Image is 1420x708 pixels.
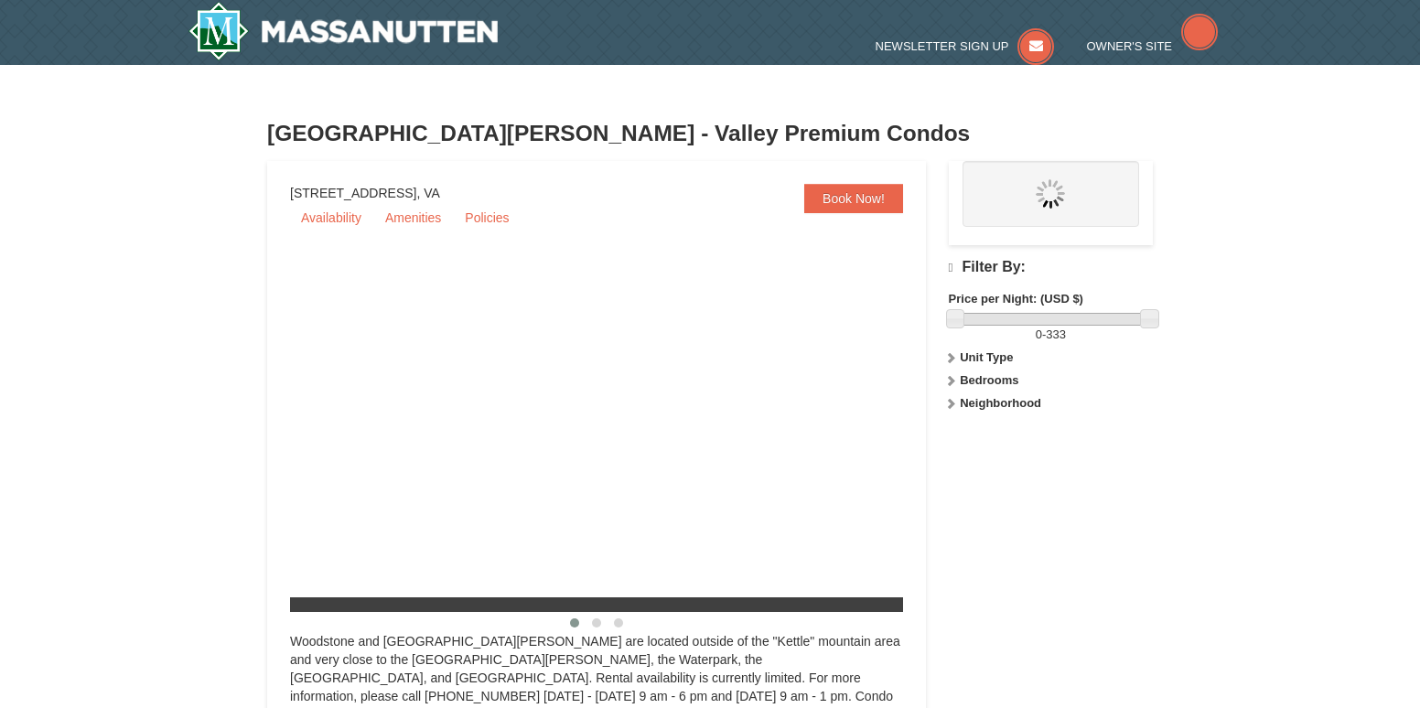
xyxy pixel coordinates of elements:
a: Amenities [374,204,452,231]
a: Availability [290,204,372,231]
img: Massanutten Resort Logo [188,2,498,60]
img: wait.gif [1036,179,1065,209]
strong: Bedrooms [960,373,1018,387]
span: 333 [1046,327,1066,341]
a: Book Now! [804,184,903,213]
span: 0 [1036,327,1042,341]
h3: [GEOGRAPHIC_DATA][PERSON_NAME] - Valley Premium Condos [267,115,1153,152]
strong: Neighborhood [960,396,1041,410]
span: Owner's Site [1087,39,1173,53]
strong: Price per Night: (USD $) [949,292,1083,306]
span: Newsletter Sign Up [876,39,1009,53]
label: - [949,326,1153,344]
strong: Unit Type [960,350,1013,364]
a: Policies [454,204,520,231]
a: Owner's Site [1087,39,1219,53]
a: Newsletter Sign Up [876,39,1055,53]
h4: Filter By: [949,259,1153,276]
a: Massanutten Resort [188,2,498,60]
